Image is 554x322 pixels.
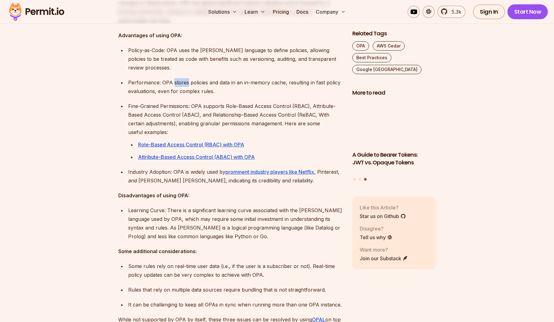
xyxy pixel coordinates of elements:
[360,204,406,211] p: Like this Article?
[352,53,391,62] a: Best Practices
[128,300,342,309] p: It can be challenging to keep all OPAs in sync when running more than one OPA instance.
[352,65,421,74] a: Google [GEOGRAPHIC_DATA]
[352,151,436,167] h3: A Guide to Bearer Tokens: JWT vs. Opaque Tokens
[128,78,342,96] p: Performance: OPA stores policies and data in an in-memory cache, resulting in fast policy evaluat...
[225,169,314,175] a: prominent industry players like Netflix
[128,168,342,185] p: Industry Adoption: OPA is widely used by , Pinterest, and [PERSON_NAME] [PERSON_NAME], indicating...
[352,101,436,148] img: A Guide to Bearer Tokens: JWT vs. Opaque Tokens
[128,46,342,72] p: Policy-as-Code: OPA uses the [PERSON_NAME] language to define policies, allowing policies to be t...
[6,1,67,22] img: Permit logo
[128,285,342,294] p: Rules that rely on multiple data sources require bundling that is not straightforward.
[242,6,268,18] button: Learn
[352,30,436,38] h2: Related Tags
[373,41,405,51] a: AWS Cedar
[294,6,311,18] a: Docs
[138,154,255,160] a: Attribute-Based Access Control (ABAC) with OPA
[352,101,436,182] div: Posts
[128,262,342,279] p: Some rules rely on real-time user data (i.e., if the user is a subscriber or not). Real-time poli...
[353,178,356,181] button: Go to slide 1
[352,101,436,174] li: 3 of 3
[128,102,342,136] p: Fine-Grained Permissions: OPA supports Role-Based Access Control (RBAC), Attribute-Based Access C...
[360,255,408,262] a: Join our Substack
[352,89,436,97] h2: More to read
[507,4,548,19] a: Start Now
[360,234,393,241] a: Tell us why
[360,212,406,220] a: Star us on Github
[473,4,505,19] a: Sign In
[118,32,182,38] strong: Advantages of using OPA:
[118,192,189,199] strong: Disadvantages of using OPA:
[448,8,461,16] span: 5.3k
[138,141,244,148] a: Role-Based Access Control (RBAC) with OPA
[352,41,369,51] a: OPA
[313,6,348,18] button: Company
[206,6,240,18] button: Solutions
[364,178,367,181] button: Go to slide 3
[437,6,466,18] a: 5.3k
[118,248,197,254] strong: Some additional considerations:
[270,6,291,18] a: Pricing
[360,246,408,253] p: Want more?
[128,206,342,241] div: Learning Curve: There is a significant learning curve associated with the [PERSON_NAME] language ...
[359,178,361,181] button: Go to slide 2
[360,225,393,232] p: Disagree?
